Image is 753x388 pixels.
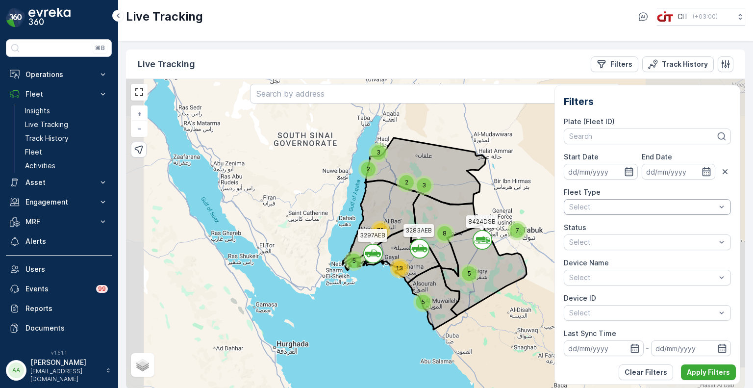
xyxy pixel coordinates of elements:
p: Alerts [25,236,108,246]
div: 3 [414,176,434,195]
span: 5 [422,298,425,306]
a: Insights [21,104,112,118]
div: 3 [369,143,388,162]
div: 7 [507,221,527,240]
p: Select [569,273,716,283]
p: Track History [25,133,69,143]
button: Apply Filters [681,364,736,380]
button: MRF [6,212,112,232]
p: Live Tracking [25,120,68,129]
input: dd/mm/yyyy [642,164,715,180]
a: Users [6,259,112,279]
button: CIT(+03:00) [657,8,745,26]
label: Start Date [564,153,599,161]
p: [PERSON_NAME] [30,358,101,367]
label: Last Sync Time [564,329,616,337]
span: v 1.51.1 [6,350,112,356]
span: 75 [377,227,384,234]
span: 5 [352,257,356,264]
button: Operations [6,65,112,84]
div: 5 [459,264,479,284]
label: Status [564,223,586,232]
div: ` [410,239,423,254]
div: 2 [358,159,378,179]
p: Operations [25,70,92,79]
p: Fleet [25,147,42,157]
a: Zoom Out [132,121,147,136]
button: AA[PERSON_NAME][EMAIL_ADDRESS][DOMAIN_NAME] [6,358,112,383]
div: 8 [435,224,454,243]
div: AA [8,362,24,378]
p: Reports [25,304,108,313]
label: Device Name [564,259,609,267]
p: CIT [678,12,689,22]
span: 8 [443,230,447,237]
h2: Filters [564,94,731,109]
p: 99 [98,285,106,293]
p: MRF [25,217,92,227]
p: - [646,342,649,354]
p: Select [569,308,716,318]
p: Documents [25,323,108,333]
p: Asset [25,178,92,187]
p: Filters [610,59,632,69]
p: Select [569,237,716,247]
p: Fleet [25,89,92,99]
div: 5 [344,251,364,271]
p: Track History [662,59,708,69]
svg: ` [363,244,383,263]
img: logo_dark-DEwI_e13.png [28,8,71,27]
a: View Fullscreen [132,85,147,100]
span: 7 [516,227,519,234]
p: Apply Filters [687,367,730,377]
p: Events [25,284,90,294]
p: Search [569,131,716,141]
button: Engagement [6,192,112,212]
label: End Date [642,153,672,161]
span: 2 [367,165,370,173]
input: Search by address [250,84,622,103]
p: Clear Filters [625,367,667,377]
a: Alerts [6,232,112,251]
p: Select [569,202,716,212]
img: logo [6,8,25,27]
input: dd/mm/yyyy [564,164,637,180]
button: Fleet [6,84,112,104]
label: Fleet Type [564,188,601,196]
p: Engagement [25,197,92,207]
input: dd/mm/yyyy [651,340,731,356]
p: [EMAIL_ADDRESS][DOMAIN_NAME] [30,367,101,383]
a: Reports [6,299,112,318]
p: Activities [25,161,55,171]
p: Live Tracking [138,57,195,71]
p: ( +03:00 ) [693,13,718,21]
a: Fleet [21,145,112,159]
div: ` [473,230,485,245]
button: Track History [642,56,714,72]
a: Events99 [6,279,112,299]
span: 3 [422,181,426,189]
div: ` [363,244,376,259]
span: 3 [376,149,380,156]
button: Asset [6,173,112,192]
a: Track History [21,131,112,145]
a: Live Tracking [21,118,112,131]
svg: ` [473,230,492,250]
svg: ` [410,239,429,259]
input: dd/mm/yyyy [564,340,644,356]
div: 5 [413,292,433,312]
a: Documents [6,318,112,338]
p: Live Tracking [126,9,203,25]
div: 13 [390,259,409,278]
a: Zoom In [132,106,147,121]
p: Users [25,264,108,274]
span: 5 [468,270,471,277]
div: 75 [371,221,390,240]
p: ⌘B [95,44,105,52]
a: Layers [132,354,153,376]
label: Plate (Fleet ID) [564,117,615,126]
a: Activities [21,159,112,173]
label: Device ID [564,294,596,302]
span: 2 [405,179,408,186]
span: 13 [396,264,403,272]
